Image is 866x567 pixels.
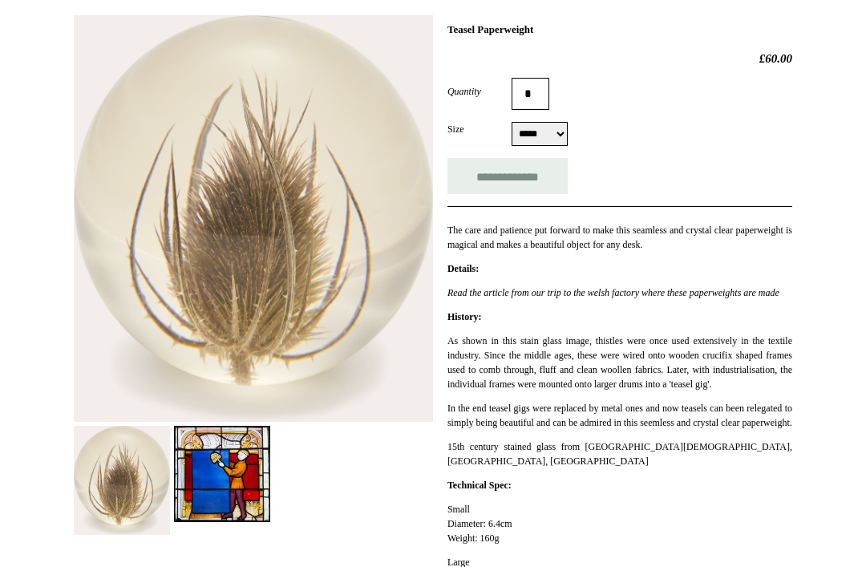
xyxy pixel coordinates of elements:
[74,426,170,535] img: Teasel Paperweight
[447,84,512,99] label: Quantity
[447,122,512,136] label: Size
[74,15,433,423] img: Teasel Paperweight
[447,334,792,391] p: As shown in this stain glass image, thistles were once used extensively in the textile industry. ...
[447,480,512,491] strong: Technical Spec:
[447,401,792,430] p: In the end teasel gigs were replaced by metal ones and now teasels can been relegated to simply b...
[447,23,792,36] h1: Teasel Paperweight
[174,426,270,522] img: Teasel Paperweight
[447,439,792,468] p: 15th century stained glass from [GEOGRAPHIC_DATA][DEMOGRAPHIC_DATA], [GEOGRAPHIC_DATA], [GEOGRAPH...
[447,287,779,298] em: Read the article from our trip to the welsh factory where these paperweights are made
[447,311,482,322] strong: History:
[447,51,792,66] h2: £60.00
[447,223,792,252] p: The care and patience put forward to make this seamless and crystal clear paperweight is magical ...
[447,502,792,545] p: Small Diameter: 6.4cm Weight: 160g
[447,263,479,274] strong: Details:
